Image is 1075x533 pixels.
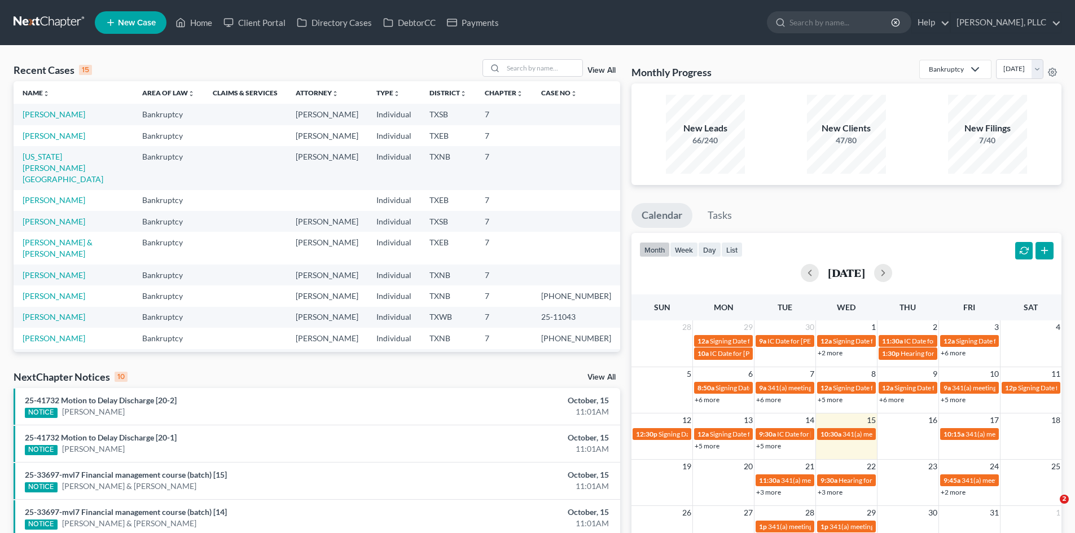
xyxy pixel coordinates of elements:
span: 11:30a [759,476,780,484]
div: October, 15 [422,469,609,481]
td: 7 [476,265,532,285]
span: 341(a) meeting for [PERSON_NAME] [952,384,1061,392]
div: New Filings [948,122,1027,135]
span: 1p [759,522,767,531]
a: [US_STATE][PERSON_NAME][GEOGRAPHIC_DATA] [23,152,103,184]
a: +6 more [941,349,966,357]
td: Bankruptcy [133,190,204,211]
span: 25 [1050,460,1061,473]
span: Sun [654,302,670,312]
td: 25-11043 [532,307,620,328]
a: Calendar [631,203,692,228]
button: list [721,242,743,257]
div: Bankruptcy [929,64,964,74]
span: 29 [743,320,754,334]
button: week [670,242,698,257]
a: Tasks [697,203,742,228]
div: New Clients [807,122,886,135]
span: Signing Date for [PERSON_NAME] [659,430,760,438]
span: 19 [681,460,692,473]
span: 2 [1060,495,1069,504]
span: 12a [820,384,832,392]
td: TXSB [420,211,476,232]
a: [PERSON_NAME] [23,312,85,321]
div: New Leads [666,122,745,135]
a: +2 more [941,488,966,496]
iframe: Intercom live chat [1037,495,1064,522]
span: Mon [714,302,734,312]
a: +2 more [818,349,843,357]
span: 11:30a [882,337,903,345]
td: Bankruptcy [133,349,204,370]
a: +5 more [941,395,966,404]
span: 1p [820,522,828,531]
span: 13 [743,413,754,427]
td: Individual [367,125,420,146]
div: 11:01AM [422,518,609,529]
td: TXEB [420,190,476,211]
td: [PHONE_NUMBER] [532,328,620,349]
span: 341(a) meeting for [PERSON_NAME] [966,430,1074,438]
a: 25-33697-mvl7 Financial management course (batch) [14] [25,507,227,517]
td: TXNB [420,146,476,190]
td: Bankruptcy [133,125,204,146]
h3: Monthly Progress [631,65,712,79]
td: Individual [367,307,420,328]
a: +6 more [879,395,904,404]
td: Individual [367,104,420,125]
a: +3 more [756,488,781,496]
td: Individual [367,328,420,349]
td: Bankruptcy [133,265,204,285]
span: 23 [927,460,938,473]
td: [PERSON_NAME] [287,104,367,125]
a: Help [912,12,950,33]
span: 1:30p [882,349,900,358]
td: Bankruptcy [133,211,204,232]
td: Individual [367,232,420,264]
a: View All [587,373,616,381]
td: 7 [476,146,532,190]
td: 7 [476,125,532,146]
a: [PERSON_NAME] [23,333,85,343]
td: TXEB [420,232,476,264]
span: Signing Date for [PERSON_NAME] [956,337,1057,345]
span: 21 [804,460,815,473]
div: 7/40 [948,135,1027,146]
input: Search by name... [789,12,893,33]
span: 16 [927,413,938,427]
span: 20 [743,460,754,473]
span: 8:50a [697,384,714,392]
div: October, 15 [422,506,609,518]
td: 7 [476,211,532,232]
span: 9 [932,367,938,381]
span: 26 [681,506,692,519]
td: TXNB [420,328,476,349]
span: 341(a) meeting for [PERSON_NAME] & [PERSON_NAME] [768,522,937,531]
td: Bankruptcy [133,104,204,125]
span: Wed [837,302,855,312]
span: New Case [118,19,156,27]
span: 1 [870,320,877,334]
a: +6 more [695,395,719,404]
td: [PERSON_NAME] [287,211,367,232]
a: +3 more [818,488,843,496]
a: 25-41732 Motion to Delay Discharge [20-2] [25,395,177,405]
span: IC Date for [PERSON_NAME], Shylanda [767,337,884,345]
td: TXEB [420,125,476,146]
td: Bankruptcy [133,232,204,264]
span: 4 [1055,320,1061,334]
td: Individual [367,285,420,306]
span: Signing Date for [PERSON_NAME] [710,430,811,438]
a: 25-33697-mvl7 Financial management course (batch) [15] [25,470,227,479]
button: day [698,242,721,257]
span: 7 [809,367,815,381]
span: Signing Date for [PERSON_NAME] [833,337,934,345]
a: [PERSON_NAME], PLLC [951,12,1061,33]
td: [PERSON_NAME] [287,232,367,264]
a: DebtorCC [378,12,441,33]
i: unfold_more [332,90,339,97]
span: 10:30a [820,430,841,438]
span: 10 [989,367,1000,381]
a: Nameunfold_more [23,89,50,97]
span: Signing Date for [PERSON_NAME][GEOGRAPHIC_DATA] [833,384,1002,392]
